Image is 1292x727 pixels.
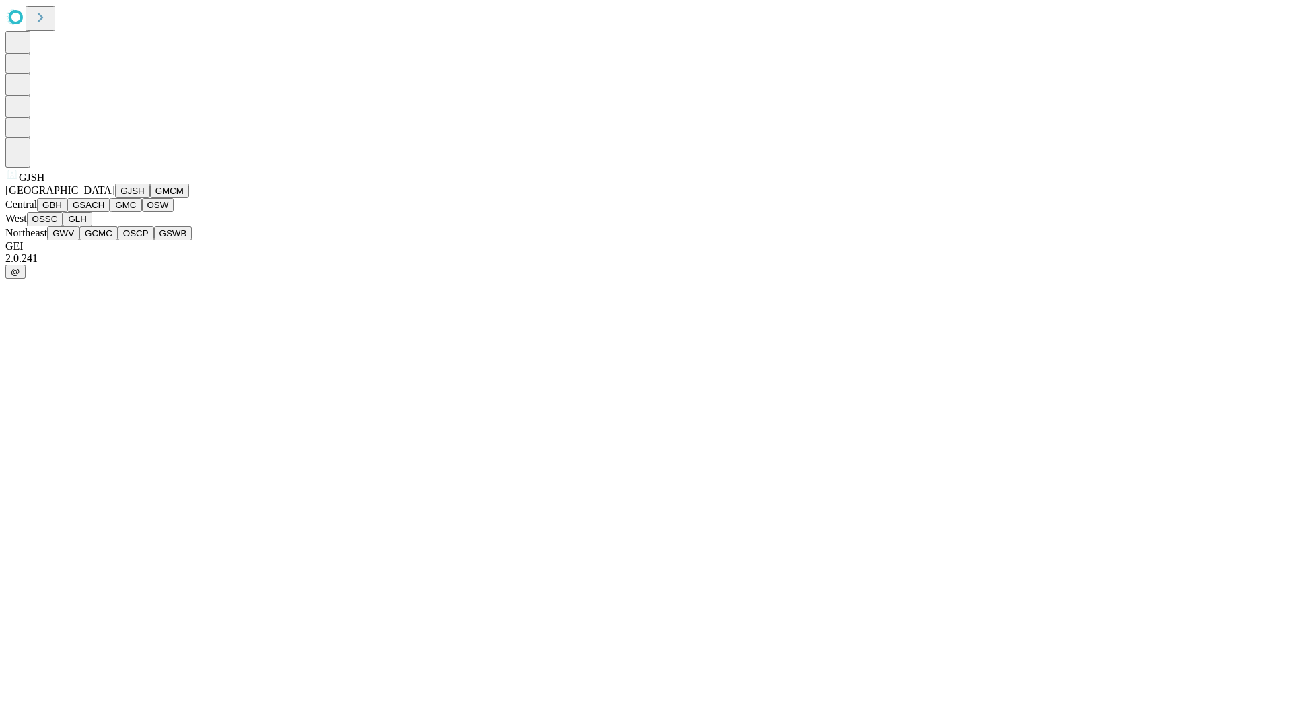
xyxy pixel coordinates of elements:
div: 2.0.241 [5,252,1287,265]
button: GLH [63,212,92,226]
button: GBH [37,198,67,212]
button: GMCM [150,184,189,198]
button: GJSH [115,184,150,198]
span: GJSH [19,172,44,183]
span: Northeast [5,227,47,238]
span: @ [11,267,20,277]
button: GCMC [79,226,118,240]
span: West [5,213,27,224]
span: Central [5,199,37,210]
span: [GEOGRAPHIC_DATA] [5,184,115,196]
button: GWV [47,226,79,240]
button: OSCP [118,226,154,240]
button: GSWB [154,226,192,240]
div: GEI [5,240,1287,252]
button: GSACH [67,198,110,212]
button: OSSC [27,212,63,226]
button: @ [5,265,26,279]
button: GMC [110,198,141,212]
button: OSW [142,198,174,212]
